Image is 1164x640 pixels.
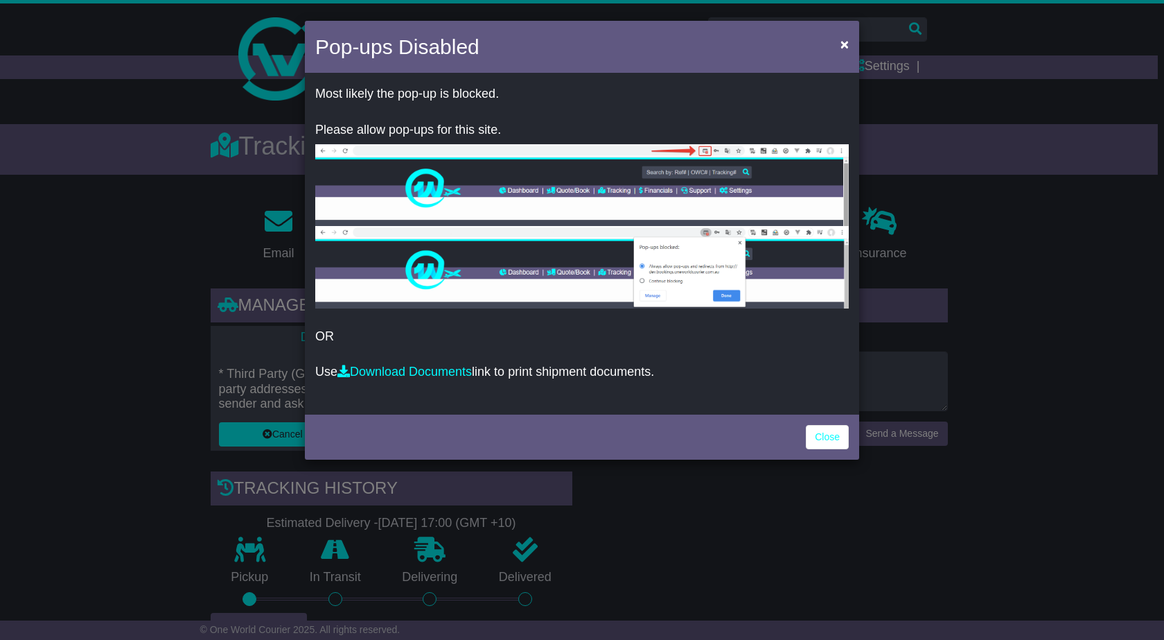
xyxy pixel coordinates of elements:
a: Download Documents [337,365,472,379]
h4: Pop-ups Disabled [315,31,479,62]
img: allow-popup-1.png [315,144,849,226]
div: OR [305,76,859,411]
p: Use link to print shipment documents. [315,365,849,380]
p: Most likely the pop-up is blocked. [315,87,849,102]
button: Close [834,30,856,58]
img: allow-popup-2.png [315,226,849,309]
span: × [840,36,849,52]
p: Please allow pop-ups for this site. [315,123,849,138]
a: Close [806,425,849,449]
